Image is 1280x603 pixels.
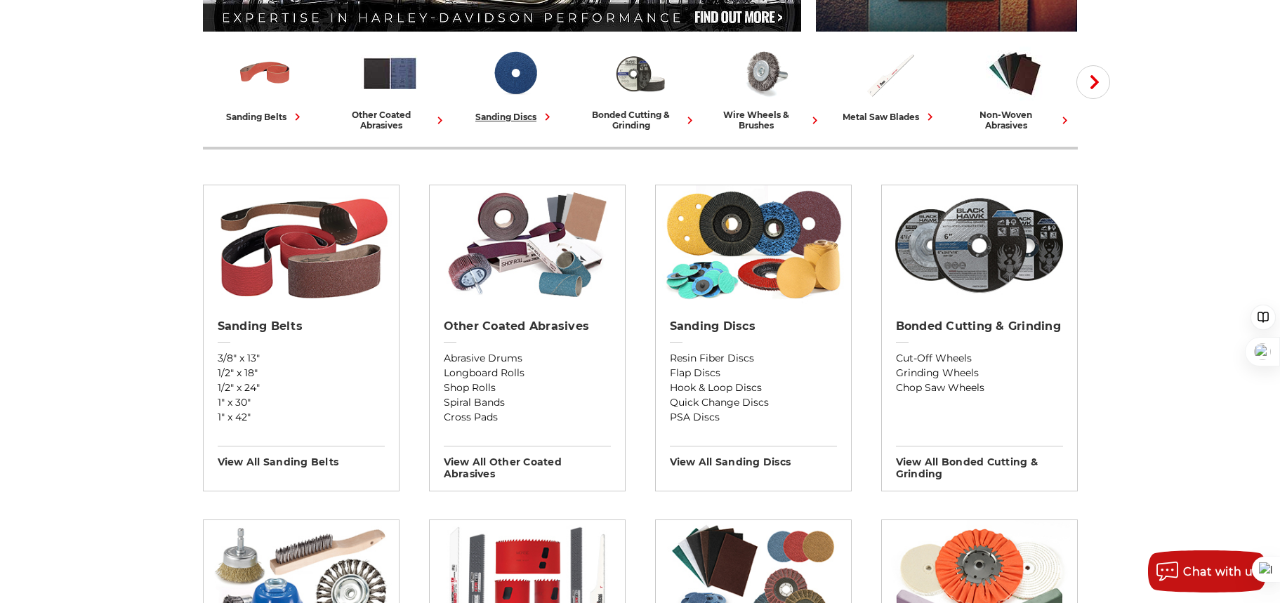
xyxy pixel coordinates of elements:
[986,44,1044,102] img: Non-woven Abrasives
[708,110,822,131] div: wire wheels & brushes
[670,446,837,468] h3: View All sanding discs
[444,380,611,395] a: Shop Rolls
[458,44,572,124] a: sanding discs
[958,110,1072,131] div: non-woven abrasives
[218,366,385,380] a: 1/2" x 18"
[708,44,822,131] a: wire wheels & brushes
[843,110,937,124] div: metal saw blades
[736,44,794,102] img: Wire Wheels & Brushes
[670,410,837,425] a: PSA Discs
[218,446,385,468] h3: View All sanding belts
[1076,65,1110,99] button: Next
[444,446,611,480] h3: View All other coated abrasives
[218,351,385,366] a: 3/8" x 13"
[218,380,385,395] a: 1/2" x 24"
[583,44,697,131] a: bonded cutting & grinding
[670,366,837,380] a: Flap Discs
[670,380,837,395] a: Hook & Loop Discs
[218,319,385,333] h2: Sanding Belts
[611,44,669,102] img: Bonded Cutting & Grinding
[583,110,697,131] div: bonded cutting & grinding
[486,44,544,102] img: Sanding Discs
[896,380,1063,395] a: Chop Saw Wheels
[888,185,1070,305] img: Bonded Cutting & Grinding
[218,395,385,410] a: 1" x 30"
[475,110,555,124] div: sanding discs
[896,319,1063,333] h2: Bonded Cutting & Grinding
[361,44,419,102] img: Other Coated Abrasives
[444,319,611,333] h2: Other Coated Abrasives
[210,185,392,305] img: Sanding Belts
[670,395,837,410] a: Quick Change Discs
[226,110,305,124] div: sanding belts
[670,351,837,366] a: Resin Fiber Discs
[236,44,294,102] img: Sanding Belts
[444,395,611,410] a: Spiral Bands
[218,410,385,425] a: 1" x 42"
[444,410,611,425] a: Cross Pads
[833,44,947,124] a: metal saw blades
[896,366,1063,380] a: Grinding Wheels
[334,44,447,131] a: other coated abrasives
[334,110,447,131] div: other coated abrasives
[444,351,611,366] a: Abrasive Drums
[209,44,322,124] a: sanding belts
[662,185,844,305] img: Sanding Discs
[861,44,919,102] img: Metal Saw Blades
[436,185,618,305] img: Other Coated Abrasives
[1183,565,1259,578] span: Chat with us
[958,44,1072,131] a: non-woven abrasives
[896,351,1063,366] a: Cut-Off Wheels
[444,366,611,380] a: Longboard Rolls
[1148,550,1266,592] button: Chat with us
[670,319,837,333] h2: Sanding Discs
[896,446,1063,480] h3: View All bonded cutting & grinding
